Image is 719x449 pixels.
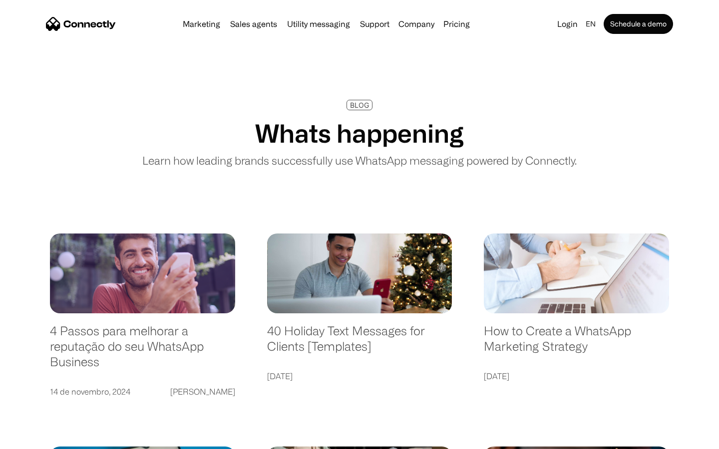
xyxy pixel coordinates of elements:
div: [DATE] [267,369,293,383]
p: Learn how leading brands successfully use WhatsApp messaging powered by Connectly. [142,152,577,169]
div: Company [395,17,437,31]
a: Schedule a demo [604,14,673,34]
a: Sales agents [226,20,281,28]
a: How to Create a WhatsApp Marketing Strategy [484,323,669,364]
div: Company [398,17,434,31]
a: Pricing [439,20,474,28]
a: Login [553,17,582,31]
a: home [46,16,116,31]
ul: Language list [20,432,60,446]
a: 40 Holiday Text Messages for Clients [Templates] [267,323,452,364]
h1: Whats happening [255,118,464,148]
div: en [582,17,602,31]
div: BLOG [350,101,369,109]
div: 14 de novembro, 2024 [50,385,130,399]
a: Utility messaging [283,20,354,28]
aside: Language selected: English [10,432,60,446]
div: en [586,17,596,31]
a: Marketing [179,20,224,28]
div: [DATE] [484,369,509,383]
div: [PERSON_NAME] [170,385,235,399]
a: 4 Passos para melhorar a reputação do seu WhatsApp Business [50,323,235,379]
a: Support [356,20,393,28]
